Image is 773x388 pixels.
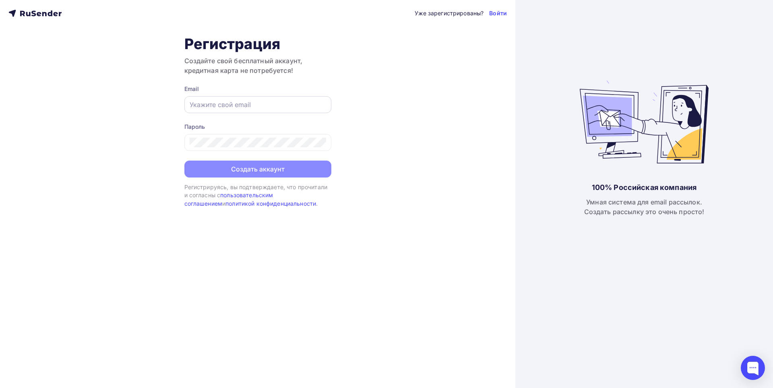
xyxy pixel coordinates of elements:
div: Умная система для email рассылок. Создать рассылку это очень просто! [584,197,705,217]
a: политикой конфиденциальности [225,200,316,207]
input: Укажите свой email [190,100,326,109]
h3: Создайте свой бесплатный аккаунт, кредитная карта не потребуется! [184,56,331,75]
div: 100% Российская компания [592,183,697,192]
div: Уже зарегистрированы? [415,9,484,17]
div: Email [184,85,331,93]
h1: Регистрация [184,35,331,53]
button: Создать аккаунт [184,161,331,177]
div: Регистрируясь, вы подтверждаете, что прочитали и согласны с и . [184,183,331,208]
a: пользовательским соглашением [184,192,273,206]
a: Войти [489,9,507,17]
div: Пароль [184,123,331,131]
